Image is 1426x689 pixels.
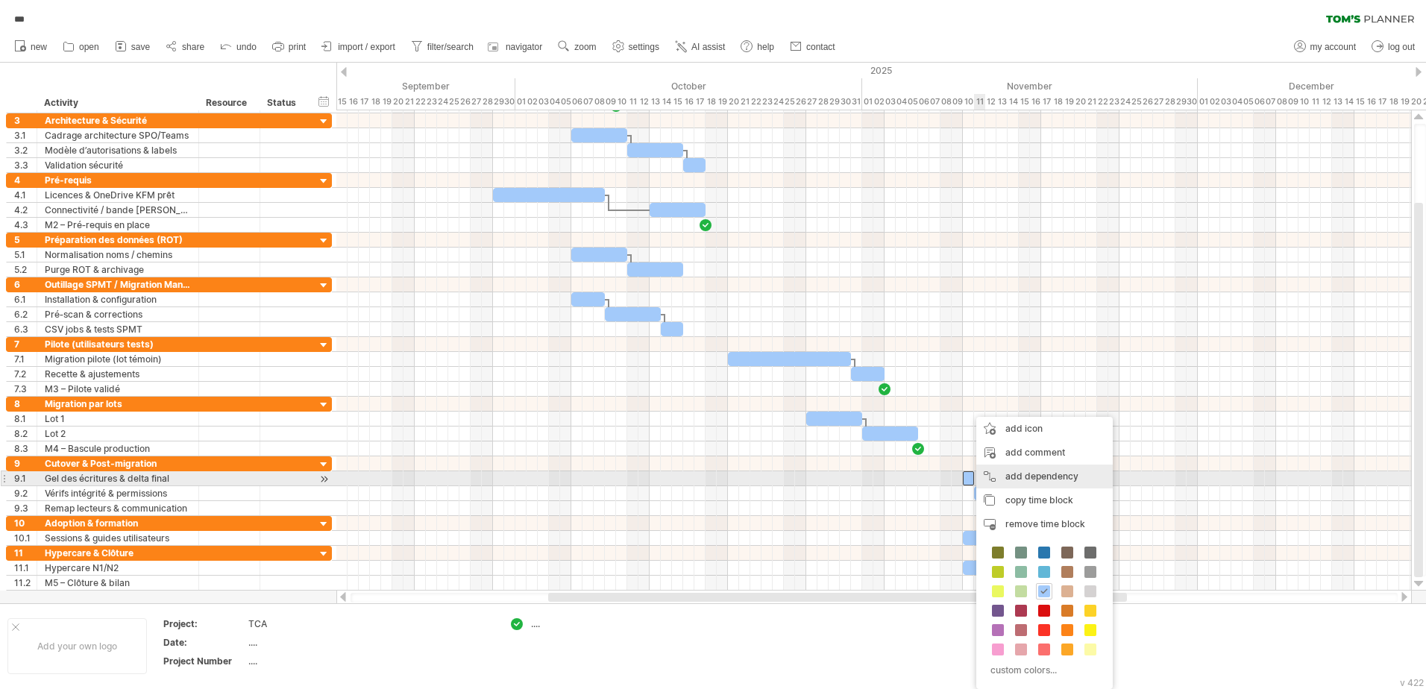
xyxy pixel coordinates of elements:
div: Thursday, 4 December 2025 [1231,94,1243,110]
div: 7 [14,337,37,351]
div: Wednesday, 17 September 2025 [359,94,370,110]
span: log out [1388,42,1415,52]
div: Monday, 6 October 2025 [571,94,582,110]
div: Pré-requis [45,173,191,187]
div: M5 – Clôture & bilan [45,576,191,590]
div: M3 – Pilote validé [45,382,191,396]
div: Outillage SPMT / Migration Manager [45,277,191,292]
div: Licences & OneDrive KFM prêt [45,188,191,202]
div: Friday, 21 November 2025 [1086,94,1097,110]
span: share [182,42,204,52]
div: Saturday, 29 November 2025 [1175,94,1187,110]
div: Wednesday, 26 November 2025 [1142,94,1153,110]
div: Cadrage architecture SPO/Teams [45,128,191,142]
div: Thursday, 9 October 2025 [605,94,616,110]
div: 6.3 [14,322,37,336]
span: undo [236,42,257,52]
div: Monday, 3 November 2025 [885,94,896,110]
div: Thursday, 25 September 2025 [448,94,459,110]
div: Friday, 19 September 2025 [381,94,392,110]
div: 8.2 [14,427,37,441]
div: Connectivité / bande [PERSON_NAME] OK [45,203,191,217]
a: contact [786,37,840,57]
div: Tuesday, 2 December 2025 [1209,94,1220,110]
div: 3 [14,113,37,128]
div: Recette & ajustements [45,367,191,381]
div: Adoption & formation [45,516,191,530]
div: Friday, 12 December 2025 [1321,94,1332,110]
a: help [737,37,779,57]
div: 6.1 [14,292,37,306]
div: Sunday, 5 October 2025 [560,94,571,110]
div: September 2025 [180,78,515,94]
div: Tuesday, 16 December 2025 [1366,94,1377,110]
div: Thursday, 13 November 2025 [996,94,1008,110]
div: Thursday, 11 December 2025 [1310,94,1321,110]
span: save [131,42,150,52]
a: my account [1290,37,1360,57]
div: October 2025 [515,78,862,94]
div: Tuesday, 7 October 2025 [582,94,594,110]
div: Sunday, 28 September 2025 [482,94,493,110]
div: Tuesday, 11 November 2025 [974,94,985,110]
span: zoom [574,42,596,52]
div: Friday, 17 October 2025 [694,94,706,110]
div: 7.2 [14,367,37,381]
div: Monday, 8 December 2025 [1276,94,1287,110]
div: Wednesday, 10 December 2025 [1298,94,1310,110]
div: Sessions & guides utilisateurs [45,531,191,545]
div: .... [248,636,374,649]
div: Friday, 19 December 2025 [1399,94,1410,110]
div: Remap lecteurs & communication [45,501,191,515]
div: 11 [14,546,37,560]
div: Saturday, 22 November 2025 [1097,94,1108,110]
div: Sunday, 30 November 2025 [1187,94,1198,110]
span: open [79,42,99,52]
a: share [162,37,209,57]
div: Tuesday, 4 November 2025 [896,94,907,110]
div: Thursday, 20 November 2025 [1075,94,1086,110]
div: Tuesday, 25 November 2025 [1131,94,1142,110]
div: Sunday, 16 November 2025 [1030,94,1041,110]
div: Activity [44,95,190,110]
div: Wednesday, 24 September 2025 [437,94,448,110]
div: Thursday, 18 December 2025 [1388,94,1399,110]
a: undo [216,37,261,57]
div: Wednesday, 22 October 2025 [750,94,761,110]
a: save [111,37,154,57]
div: Friday, 14 November 2025 [1008,94,1019,110]
div: Tuesday, 28 October 2025 [817,94,829,110]
div: Friday, 5 December 2025 [1243,94,1254,110]
a: new [10,37,51,57]
span: navigator [506,42,542,52]
div: 8.1 [14,412,37,426]
div: Monday, 20 October 2025 [728,94,739,110]
div: Saturday, 13 December 2025 [1332,94,1343,110]
div: Tuesday, 18 November 2025 [1052,94,1064,110]
div: Sunday, 2 November 2025 [873,94,885,110]
div: add comment [976,441,1113,465]
span: my account [1310,42,1356,52]
div: Pilote (utilisateurs tests) [45,337,191,351]
div: add dependency [976,465,1113,488]
div: v 422 [1400,677,1424,688]
div: 5.2 [14,262,37,277]
a: open [59,37,104,57]
div: Friday, 31 October 2025 [851,94,862,110]
div: Friday, 7 November 2025 [929,94,940,110]
div: Lot 2 [45,427,191,441]
div: Saturday, 8 November 2025 [940,94,952,110]
div: 4.1 [14,188,37,202]
div: Friday, 28 November 2025 [1164,94,1175,110]
div: Préparation des données (ROT) [45,233,191,247]
div: Friday, 24 October 2025 [773,94,784,110]
div: Status [267,95,300,110]
div: Saturday, 20 December 2025 [1410,94,1422,110]
div: Wednesday, 1 October 2025 [515,94,527,110]
div: Saturday, 15 November 2025 [1019,94,1030,110]
div: custom colors... [984,660,1101,680]
div: Monday, 15 December 2025 [1354,94,1366,110]
div: Saturday, 11 October 2025 [627,94,638,110]
div: Thursday, 27 November 2025 [1153,94,1164,110]
div: Cutover & Post‑migration [45,456,191,471]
